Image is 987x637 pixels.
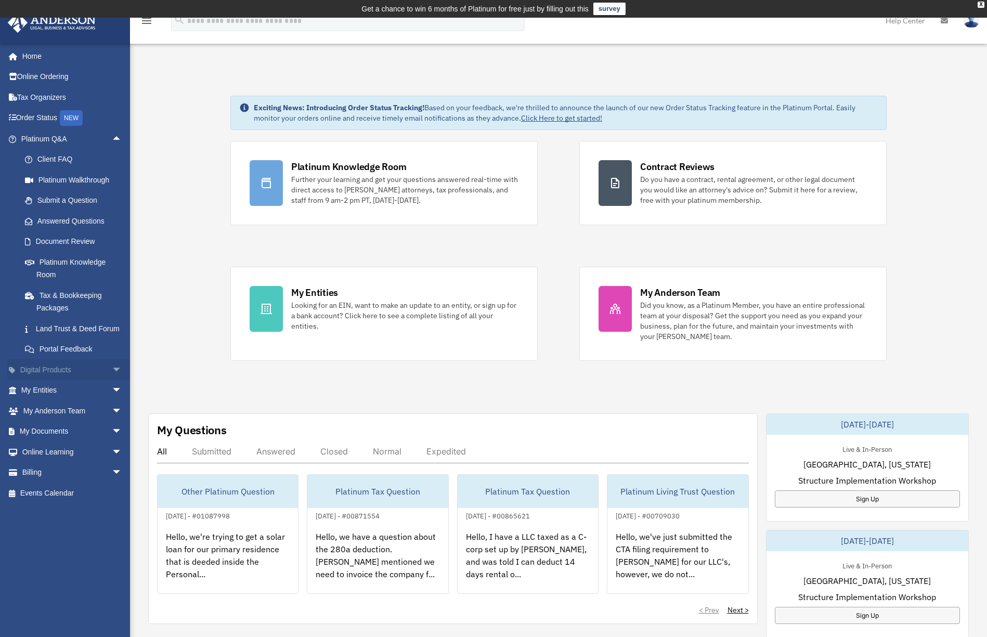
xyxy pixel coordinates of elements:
a: menu [140,18,153,27]
div: Platinum Tax Question [307,475,448,508]
a: Tax & Bookkeeping Packages [15,285,138,318]
strong: Exciting News: Introducing Order Status Tracking! [254,103,424,112]
span: arrow_drop_down [112,380,133,401]
div: [DATE] - #01087998 [158,510,238,521]
a: My Documentsarrow_drop_down [7,421,138,442]
div: Closed [320,446,348,457]
a: Sign Up [775,607,960,624]
div: Expedited [426,446,466,457]
div: Looking for an EIN, want to make an update to an entity, or sign up for a bank account? Click her... [291,300,518,331]
a: My Entitiesarrow_drop_down [7,380,138,401]
img: User Pic [964,13,979,28]
a: Digital Productsarrow_drop_down [7,359,138,380]
span: arrow_drop_down [112,359,133,381]
div: Answered [256,446,295,457]
div: Live & In-Person [834,560,900,570]
a: My Anderson Team Did you know, as a Platinum Member, you have an entire professional team at your... [579,267,887,361]
span: arrow_drop_down [112,441,133,463]
a: Next > [728,605,749,615]
a: Sign Up [775,490,960,508]
div: Get a chance to win 6 months of Platinum for free just by filling out this [361,3,589,15]
div: My Questions [157,422,227,438]
img: Anderson Advisors Platinum Portal [5,12,99,33]
span: [GEOGRAPHIC_DATA], [US_STATE] [803,458,931,471]
div: Contract Reviews [640,160,715,173]
div: NEW [60,110,83,126]
div: My Anderson Team [640,286,720,299]
a: Order StatusNEW [7,108,138,129]
div: Platinum Knowledge Room [291,160,407,173]
div: Hello, I have a LLC taxed as a C-corp set up by [PERSON_NAME], and was told I can deduct 14 days ... [458,522,598,603]
a: Platinum Tax Question[DATE] - #00865621Hello, I have a LLC taxed as a C-corp set up by [PERSON_NA... [457,474,599,594]
a: Click Here to get started! [521,113,602,123]
a: Tax Organizers [7,87,138,108]
div: [DATE]-[DATE] [767,530,969,551]
div: Submitted [192,446,231,457]
i: menu [140,15,153,27]
div: Platinum Tax Question [458,475,598,508]
div: Normal [373,446,401,457]
a: Submit a Question [15,190,138,211]
a: Home [7,46,133,67]
a: My Anderson Teamarrow_drop_down [7,400,138,421]
a: Document Review [15,231,138,252]
div: Live & In-Person [834,443,900,454]
a: Platinum Walkthrough [15,170,138,190]
a: Client FAQ [15,149,138,170]
div: [DATE]-[DATE] [767,414,969,435]
a: Platinum Knowledge Room [15,252,138,285]
span: arrow_drop_up [112,128,133,150]
a: My Entities Looking for an EIN, want to make an update to an entity, or sign up for a bank accoun... [230,267,538,361]
div: Hello, we're trying to get a solar loan for our primary residence that is deeded inside the Perso... [158,522,298,603]
div: Do you have a contract, rental agreement, or other legal document you would like an attorney's ad... [640,174,867,205]
i: search [174,14,185,25]
div: [DATE] - #00865621 [458,510,538,521]
div: Other Platinum Question [158,475,298,508]
a: Online Ordering [7,67,138,87]
div: [DATE] - #00709030 [607,510,688,521]
div: Did you know, as a Platinum Member, you have an entire professional team at your disposal? Get th... [640,300,867,342]
span: arrow_drop_down [112,462,133,484]
div: Further your learning and get your questions answered real-time with direct access to [PERSON_NAM... [291,174,518,205]
span: Structure Implementation Workshop [798,591,936,603]
a: Events Calendar [7,483,138,503]
a: Answered Questions [15,211,138,231]
a: Platinum Q&Aarrow_drop_up [7,128,138,149]
a: Platinum Tax Question[DATE] - #00871554Hello, we have a question about the 280a deduction. [PERSO... [307,474,448,594]
span: [GEOGRAPHIC_DATA], [US_STATE] [803,575,931,587]
a: Platinum Living Trust Question[DATE] - #00709030Hello, we've just submitted the CTA filing requir... [607,474,748,594]
a: survey [593,3,626,15]
a: Other Platinum Question[DATE] - #01087998Hello, we're trying to get a solar loan for our primary ... [157,474,298,594]
div: Platinum Living Trust Question [607,475,748,508]
div: Hello, we have a question about the 280a deduction. [PERSON_NAME] mentioned we need to invoice th... [307,522,448,603]
a: Online Learningarrow_drop_down [7,441,138,462]
span: Structure Implementation Workshop [798,474,936,487]
div: close [978,2,984,8]
a: Billingarrow_drop_down [7,462,138,483]
a: Portal Feedback [15,339,138,360]
div: Based on your feedback, we're thrilled to announce the launch of our new Order Status Tracking fe... [254,102,878,123]
div: My Entities [291,286,338,299]
div: Hello, we've just submitted the CTA filing requirement to [PERSON_NAME] for our LLC's, however, w... [607,522,748,603]
a: Contract Reviews Do you have a contract, rental agreement, or other legal document you would like... [579,141,887,225]
div: [DATE] - #00871554 [307,510,388,521]
a: Platinum Knowledge Room Further your learning and get your questions answered real-time with dire... [230,141,538,225]
div: All [157,446,167,457]
span: arrow_drop_down [112,400,133,422]
span: arrow_drop_down [112,421,133,443]
a: Land Trust & Deed Forum [15,318,138,339]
